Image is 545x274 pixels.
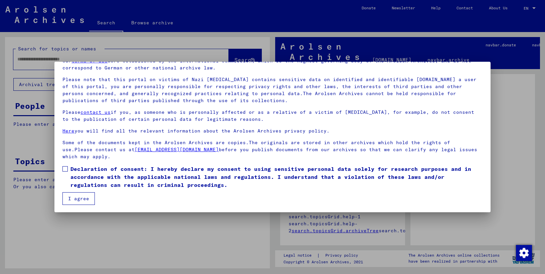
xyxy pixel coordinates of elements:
[62,192,95,205] button: I agree
[70,165,483,189] span: Declaration of consent: I hereby declare my consent to using sensitive personal data solely for r...
[516,245,532,261] div: Change consent
[62,109,483,123] p: Please if you, as someone who is personally affected or as a relative of a victim of [MEDICAL_DAT...
[80,109,111,115] a: contact us
[62,139,483,160] p: Some of the documents kept in the Arolsen Archives are copies.The originals are stored in other a...
[135,147,219,153] a: [EMAIL_ADDRESS][DOMAIN_NAME]
[71,58,108,64] a: terms of use
[62,57,483,71] p: Our were established by the international commission, which is the highest governing body of the ...
[62,128,74,134] a: Here
[62,127,483,134] p: you will find all the relevant information about the Arolsen Archives privacy policy.
[516,245,532,261] img: Change consent
[62,76,483,104] p: Please note that this portal on victims of Nazi [MEDICAL_DATA] contains sensitive data on identif...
